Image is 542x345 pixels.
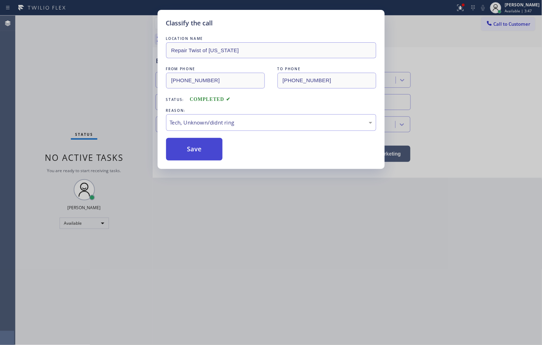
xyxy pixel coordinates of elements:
button: Save [166,138,223,161]
span: COMPLETED [190,97,231,102]
div: Tech, Unknown/didnt ring [170,119,372,127]
h5: Classify the call [166,18,213,28]
input: From phone [166,73,265,89]
span: Status: [166,97,184,102]
div: FROM PHONE [166,65,265,73]
div: TO PHONE [278,65,376,73]
div: REASON: [166,107,376,114]
input: To phone [278,73,376,89]
div: LOCATION NAME [166,35,376,42]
